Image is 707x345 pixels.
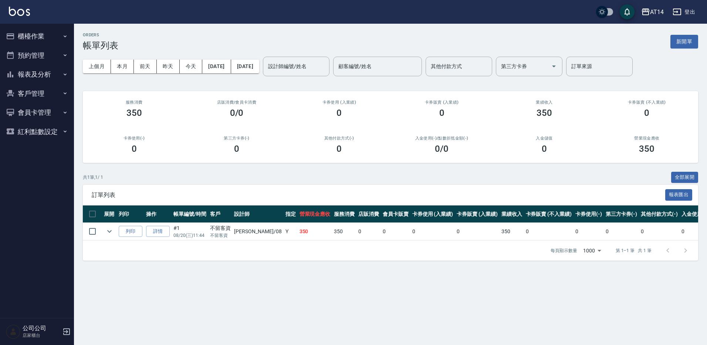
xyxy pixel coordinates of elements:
h3: 0/0 [230,108,244,118]
button: 櫃檯作業 [3,27,71,46]
td: 0 [410,223,455,240]
button: 紅利點數設定 [3,122,71,141]
td: 350 [298,223,332,240]
h3: 0 [644,108,649,118]
h3: 0 [439,108,444,118]
th: 業績收入 [500,205,524,223]
h3: 0 [542,144,547,154]
button: 今天 [180,60,203,73]
a: 報表匯出 [665,191,693,198]
h2: 卡券販賣 (不入業績) [605,100,689,105]
h2: 入金儲值 [502,136,586,141]
th: 其他付款方式(-) [639,205,680,223]
h2: 第三方卡券(-) [194,136,279,141]
button: 新開單 [670,35,698,48]
th: 帳單編號/時間 [172,205,208,223]
th: 卡券使用 (入業績) [410,205,455,223]
button: 登出 [670,5,698,19]
h3: 服務消費 [92,100,176,105]
th: 展開 [102,205,117,223]
th: 客戶 [208,205,233,223]
button: 預約管理 [3,46,71,65]
h2: 其他付款方式(-) [297,136,382,141]
td: 0 [524,223,574,240]
td: [PERSON_NAME] /08 [232,223,283,240]
p: 店家櫃台 [23,332,60,339]
h2: 卡券販賣 (入業績) [399,100,484,105]
th: 第三方卡券(-) [604,205,639,223]
h2: 卡券使用(-) [92,136,176,141]
button: 會員卡管理 [3,103,71,122]
button: 昨天 [157,60,180,73]
h3: 0 [336,108,342,118]
img: Person [6,324,21,339]
div: 不留客資 [210,224,231,232]
button: 列印 [119,226,142,237]
span: 訂單列表 [92,191,665,199]
div: 1000 [580,241,604,261]
button: Open [548,60,560,72]
td: #1 [172,223,208,240]
p: 共 1 筆, 1 / 1 [83,174,103,181]
button: 本月 [111,60,134,73]
p: 08/20 (三) 11:44 [173,232,206,239]
h3: 350 [537,108,552,118]
th: 操作 [144,205,172,223]
td: 0 [604,223,639,240]
th: 卡券販賣 (入業績) [455,205,500,223]
h2: 營業現金應收 [605,136,689,141]
td: 0 [639,223,680,240]
h3: 0 [336,144,342,154]
td: Y [284,223,298,240]
button: 報表匯出 [665,189,693,201]
p: 每頁顯示數量 [551,247,577,254]
td: 350 [332,223,356,240]
h3: 0 /0 [435,144,449,154]
div: AT14 [650,7,664,17]
th: 設計師 [232,205,283,223]
button: 前天 [134,60,157,73]
img: Logo [9,7,30,16]
h2: 入金使用(-) /點數折抵金額(-) [399,136,484,141]
button: save [620,4,635,19]
button: expand row [104,226,115,237]
th: 會員卡販賣 [381,205,410,223]
h3: 350 [126,108,142,118]
td: 350 [500,223,524,240]
p: 第 1–1 筆 共 1 筆 [616,247,652,254]
button: [DATE] [231,60,259,73]
button: AT14 [638,4,667,20]
td: 0 [455,223,500,240]
button: 全部展開 [671,172,698,183]
button: 客戶管理 [3,84,71,103]
button: [DATE] [202,60,231,73]
button: 上個月 [83,60,111,73]
th: 指定 [284,205,298,223]
th: 服務消費 [332,205,356,223]
th: 列印 [117,205,144,223]
h3: 0 [132,144,137,154]
td: 0 [574,223,604,240]
th: 卡券使用(-) [574,205,604,223]
th: 店販消費 [356,205,381,223]
th: 營業現金應收 [298,205,332,223]
h2: 業績收入 [502,100,586,105]
h3: 350 [639,144,654,154]
th: 卡券販賣 (不入業績) [524,205,574,223]
h3: 0 [234,144,239,154]
h5: 公司公司 [23,325,60,332]
a: 新開單 [670,38,698,45]
h2: 卡券使用 (入業績) [297,100,382,105]
td: 0 [356,223,381,240]
h3: 帳單列表 [83,40,118,51]
td: 0 [381,223,410,240]
button: 報表及分析 [3,65,71,84]
p: 不留客資 [210,232,231,239]
h2: 店販消費 /會員卡消費 [194,100,279,105]
h2: ORDERS [83,33,118,37]
a: 詳情 [146,226,170,237]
